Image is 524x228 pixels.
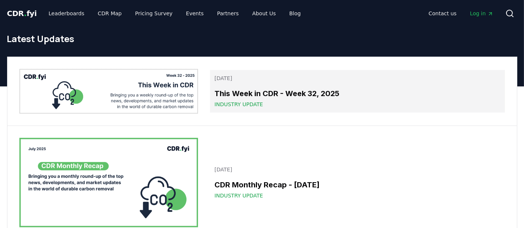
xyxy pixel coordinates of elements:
[464,7,499,20] a: Log in
[423,7,499,20] nav: Main
[214,166,500,173] p: [DATE]
[283,7,307,20] a: Blog
[129,7,178,20] a: Pricing Survey
[7,9,37,18] span: CDR fyi
[7,33,517,45] h1: Latest Updates
[24,9,26,18] span: .
[214,101,263,108] span: Industry Update
[423,7,462,20] a: Contact us
[43,7,90,20] a: Leaderboards
[7,8,37,19] a: CDR.fyi
[470,10,493,17] span: Log in
[214,192,263,199] span: Industry Update
[214,88,500,99] h3: This Week in CDR - Week 32, 2025
[214,179,500,190] h3: CDR Monthly Recap - [DATE]
[92,7,128,20] a: CDR Map
[180,7,210,20] a: Events
[19,69,198,114] img: This Week in CDR - Week 32, 2025 blog post image
[43,7,307,20] nav: Main
[246,7,282,20] a: About Us
[210,161,505,204] a: [DATE]CDR Monthly Recap - [DATE]Industry Update
[210,70,505,113] a: [DATE]This Week in CDR - Week 32, 2025Industry Update
[19,138,198,227] img: CDR Monthly Recap - July 2025 blog post image
[211,7,245,20] a: Partners
[214,75,500,82] p: [DATE]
